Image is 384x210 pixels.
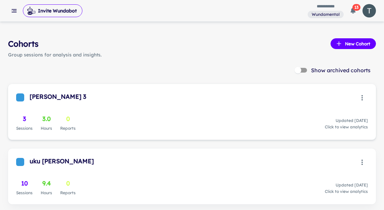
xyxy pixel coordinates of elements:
p: Group sessions for analysis and insights. [8,51,376,58]
h6: [PERSON_NAME] 3 [30,92,86,101]
h6: 3.0 [41,114,52,124]
span: Reports [60,190,76,195]
span: Invite Wundabot to record a meeting [23,4,82,17]
span: Sessions [16,126,33,131]
span: Updated [DATE] [336,182,368,187]
span: Show archived cohorts [311,66,371,74]
span: Sessions [16,190,33,195]
button: 13 [346,4,360,17]
span: Wundamental [309,11,342,17]
h6: 0 [60,179,76,188]
h4: Cohorts [8,38,39,50]
span: Hours [41,126,52,131]
h6: 0 [60,114,76,124]
span: Hours [41,190,52,195]
h6: 9.4 [41,179,52,188]
h6: 10 [16,179,33,188]
span: Updated [DATE] [336,118,368,123]
button: New Cohort [331,38,376,49]
h6: 3 [16,114,33,124]
img: photoURL [362,4,376,17]
span: Reports [60,126,76,131]
span: Click to view analytics [325,188,368,195]
span: You are a member of this workspace. Contact your workspace owner for assistance. [308,10,344,18]
span: Click to view analytics [325,124,368,130]
span: 13 [352,4,360,11]
h6: uku [PERSON_NAME] [30,157,94,166]
button: Invite Wundabot [23,4,82,17]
